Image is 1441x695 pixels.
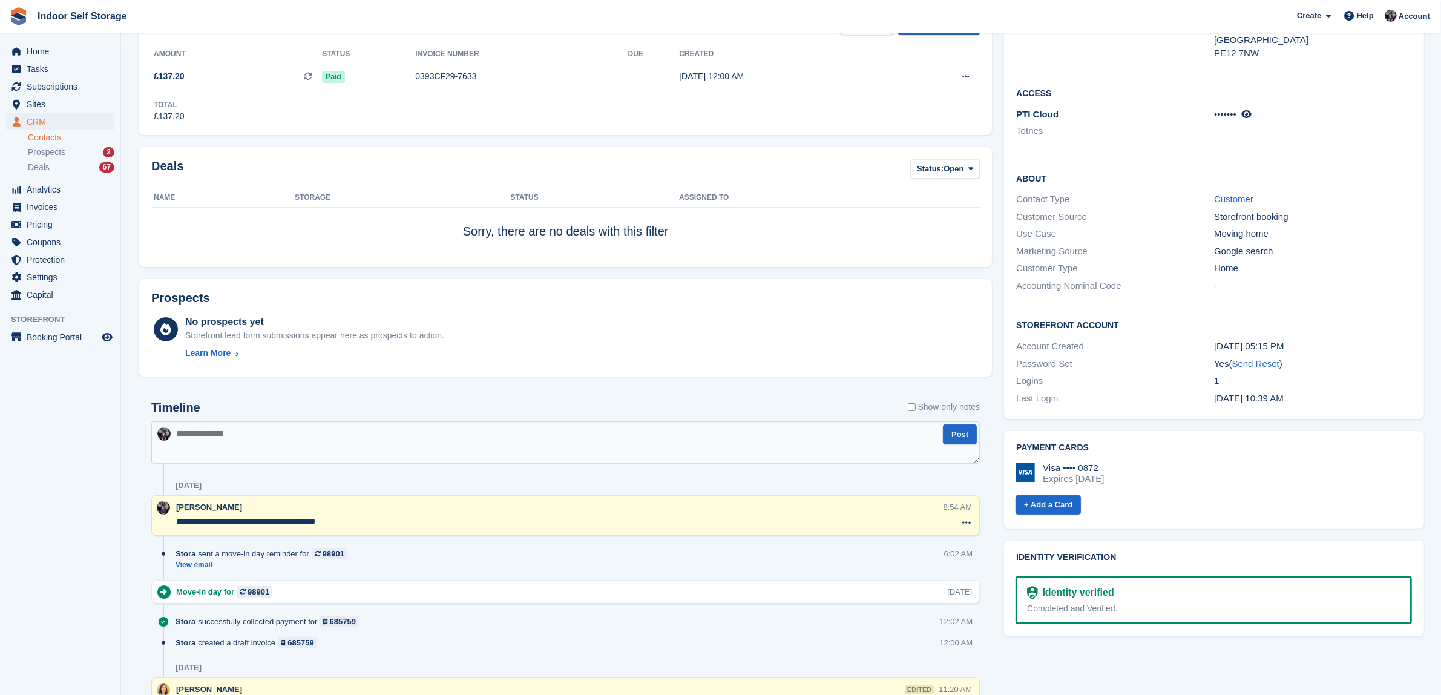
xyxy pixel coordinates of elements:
[6,181,114,198] a: menu
[1214,210,1412,224] div: Storefront booking
[939,637,973,648] div: 12:00 AM
[27,269,99,286] span: Settings
[944,548,973,559] div: 6:02 AM
[628,45,680,64] th: Due
[6,286,114,303] a: menu
[176,637,195,648] span: Stora
[237,586,272,598] a: 98901
[6,113,114,130] a: menu
[1214,227,1412,241] div: Moving home
[908,401,916,413] input: Show only notes
[1016,109,1059,119] span: PTI Cloud
[1016,357,1214,371] div: Password Set
[6,43,114,60] a: menu
[1214,393,1284,403] time: 2025-07-30 09:39:03 UTC
[176,548,195,559] span: Stora
[151,401,200,415] h2: Timeline
[944,501,973,513] div: 8:54 AM
[1016,245,1214,259] div: Marketing Source
[157,501,170,515] img: Sandra Pomeroy
[176,548,353,559] div: sent a move-in day reminder for
[1214,245,1412,259] div: Google search
[1357,10,1374,22] span: Help
[1016,392,1214,406] div: Last Login
[27,234,99,251] span: Coupons
[1016,87,1412,99] h2: Access
[1214,374,1412,388] div: 1
[154,70,185,83] span: £137.20
[176,502,242,512] span: [PERSON_NAME]
[1297,10,1321,22] span: Create
[939,616,973,627] div: 12:02 AM
[176,616,195,627] span: Stora
[185,347,444,360] a: Learn More
[27,181,99,198] span: Analytics
[151,291,210,305] h2: Prospects
[27,216,99,233] span: Pricing
[944,163,963,175] span: Open
[1016,262,1214,275] div: Customer Type
[99,162,114,173] div: 67
[27,199,99,216] span: Invoices
[1016,318,1412,331] h2: Storefront Account
[312,548,347,559] a: 98901
[176,481,202,490] div: [DATE]
[176,663,202,673] div: [DATE]
[103,147,114,157] div: 2
[27,78,99,95] span: Subscriptions
[154,99,185,110] div: Total
[1016,340,1214,354] div: Account Created
[463,225,669,238] span: Sorry, there are no deals with this filter
[908,401,980,413] label: Show only notes
[185,315,444,329] div: No prospects yet
[1214,279,1412,293] div: -
[287,637,313,648] div: 685759
[28,161,114,174] a: Deals 67
[278,637,317,648] a: 685759
[151,45,322,64] th: Amount
[1214,33,1412,47] div: [GEOGRAPHIC_DATA]
[323,548,344,559] div: 98901
[320,616,359,627] a: 685759
[1214,357,1412,371] div: Yes
[176,637,323,648] div: created a draft invoice
[295,188,510,208] th: Storage
[27,96,99,113] span: Sites
[679,70,895,83] div: [DATE] 12:00 AM
[27,113,99,130] span: CRM
[1016,210,1214,224] div: Customer Source
[1214,47,1412,61] div: PE12 7NW
[1016,172,1412,184] h2: About
[415,70,628,83] div: 0393CF29-7633
[6,251,114,268] a: menu
[1214,340,1412,354] div: [DATE] 05:15 PM
[1229,358,1282,369] span: ( )
[6,78,114,95] a: menu
[10,7,28,25] img: stora-icon-8386f47178a22dfd0bd8f6a31ec36ba5ce8667c1dd55bd0f319d3a0aa187defe.svg
[6,96,114,113] a: menu
[157,427,171,441] img: Sandra Pomeroy
[28,146,114,159] a: Prospects 2
[1027,586,1037,599] img: Identity Verification Ready
[176,560,353,570] a: View email
[1016,227,1214,241] div: Use Case
[1016,553,1412,562] h2: Identity verification
[28,162,50,173] span: Deals
[905,685,934,694] div: edited
[1016,279,1214,293] div: Accounting Nominal Code
[176,616,365,627] div: successfully collected payment for
[6,199,114,216] a: menu
[1016,463,1035,482] img: Visa Logo
[1385,10,1397,22] img: Sandra Pomeroy
[176,586,278,598] div: Move-in day for
[943,424,977,444] button: Post
[1016,495,1081,515] a: + Add a Card
[248,586,269,598] div: 98901
[511,188,680,208] th: Status
[1043,463,1104,473] div: Visa •••• 0872
[1027,602,1400,615] div: Completed and Verified.
[415,45,628,64] th: Invoice number
[910,159,980,179] button: Status: Open
[154,110,185,123] div: £137.20
[1214,262,1412,275] div: Home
